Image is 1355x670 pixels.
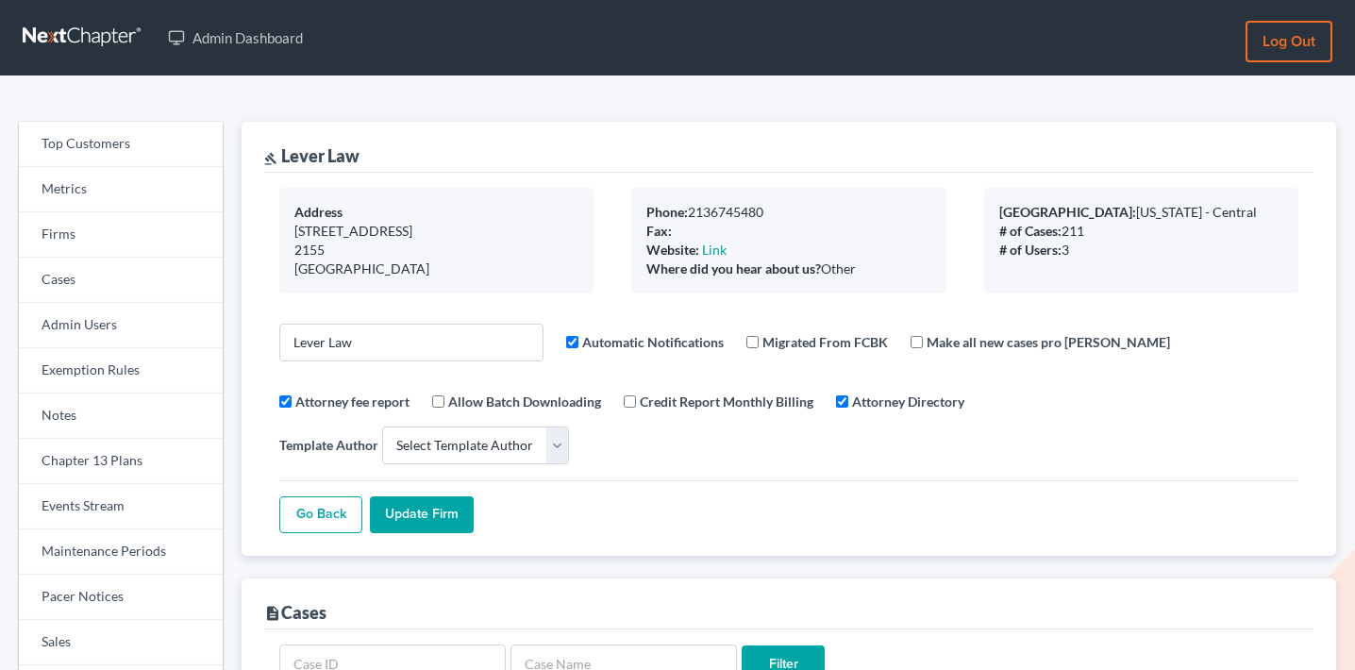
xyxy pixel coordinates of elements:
[19,439,223,484] a: Chapter 13 Plans
[999,223,1062,239] b: # of Cases:
[999,222,1283,241] div: 211
[646,204,688,220] b: Phone:
[264,152,277,165] i: gavel
[294,222,578,241] div: [STREET_ADDRESS]
[646,260,930,278] div: Other
[264,605,281,622] i: description
[646,242,699,258] b: Website:
[19,575,223,620] a: Pacer Notices
[640,392,813,411] label: Credit Report Monthly Billing
[702,242,727,258] a: Link
[999,204,1136,220] b: [GEOGRAPHIC_DATA]:
[279,496,362,534] a: Go Back
[295,392,410,411] label: Attorney fee report
[999,203,1283,222] div: [US_STATE] - Central
[294,241,578,260] div: 2155
[294,204,343,220] b: Address
[646,223,672,239] b: Fax:
[19,303,223,348] a: Admin Users
[370,496,474,534] input: Update Firm
[19,212,223,258] a: Firms
[19,258,223,303] a: Cases
[19,122,223,167] a: Top Customers
[264,601,326,624] div: Cases
[279,435,378,455] label: Template Author
[19,167,223,212] a: Metrics
[19,620,223,665] a: Sales
[19,529,223,575] a: Maintenance Periods
[582,332,724,352] label: Automatic Notifications
[646,260,821,276] b: Where did you hear about us?
[19,348,223,394] a: Exemption Rules
[852,392,964,411] label: Attorney Directory
[646,203,930,222] div: 2136745480
[19,394,223,439] a: Notes
[159,21,312,55] a: Admin Dashboard
[19,484,223,529] a: Events Stream
[294,260,578,278] div: [GEOGRAPHIC_DATA]
[762,332,888,352] label: Migrated From FCBK
[927,332,1170,352] label: Make all new cases pro [PERSON_NAME]
[999,241,1283,260] div: 3
[1246,21,1332,62] a: Log out
[264,144,360,167] div: Lever Law
[999,242,1062,258] b: # of Users:
[448,392,601,411] label: Allow Batch Downloading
